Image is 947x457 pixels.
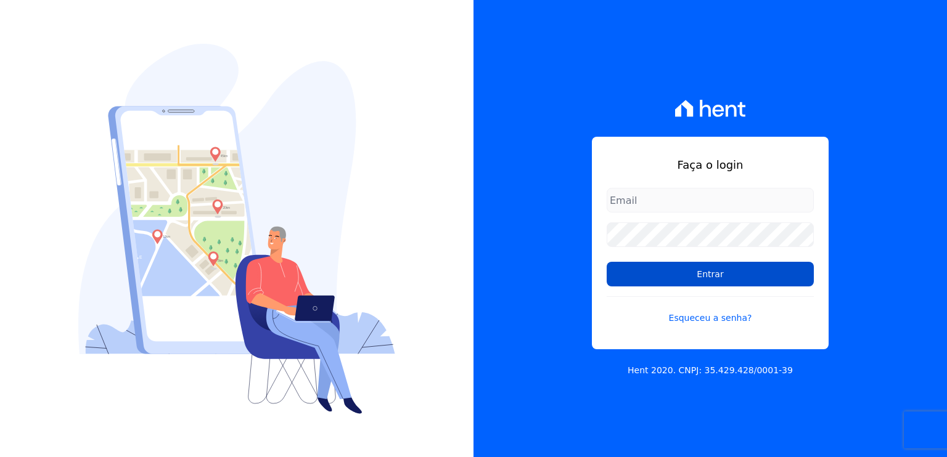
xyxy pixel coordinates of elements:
[607,296,814,325] a: Esqueceu a senha?
[607,262,814,286] input: Entrar
[607,188,814,212] input: Email
[607,156,814,173] h1: Faça o login
[628,364,793,377] p: Hent 2020. CNPJ: 35.429.428/0001-39
[78,44,395,414] img: Login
